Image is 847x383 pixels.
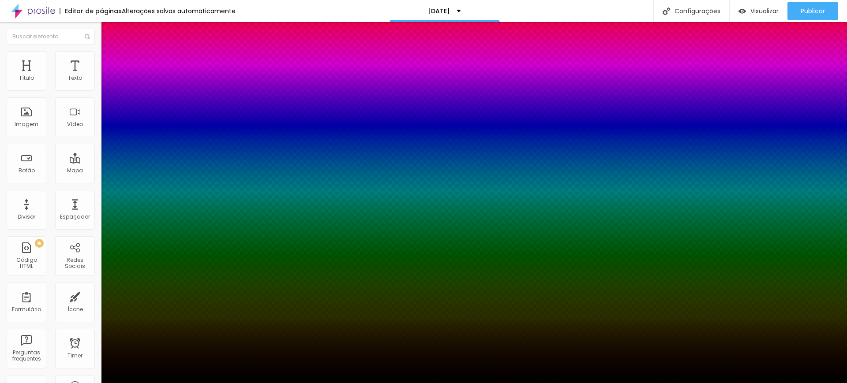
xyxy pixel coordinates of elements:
[67,121,83,127] div: Vídeo
[19,75,34,81] div: Título
[9,350,44,362] div: Perguntas frequentes
[428,8,450,14] p: [DATE]
[12,306,41,312] div: Formulário
[15,121,38,127] div: Imagem
[67,167,83,174] div: Mapa
[122,8,236,14] div: Alterações salvas automaticamente
[730,2,787,20] button: Visualizar
[787,2,838,20] button: Publicar
[738,7,746,15] img: view-1.svg
[60,8,122,14] div: Editor de páginas
[67,306,83,312] div: Ícone
[801,7,825,15] span: Publicar
[67,353,82,359] div: Timer
[57,257,92,270] div: Redes Sociais
[7,29,95,45] input: Buscar elemento
[9,257,44,270] div: Código HTML
[19,167,35,174] div: Botão
[85,34,90,39] img: Icone
[663,7,670,15] img: Icone
[18,214,35,220] div: Divisor
[68,75,82,81] div: Texto
[60,214,90,220] div: Espaçador
[750,7,779,15] span: Visualizar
